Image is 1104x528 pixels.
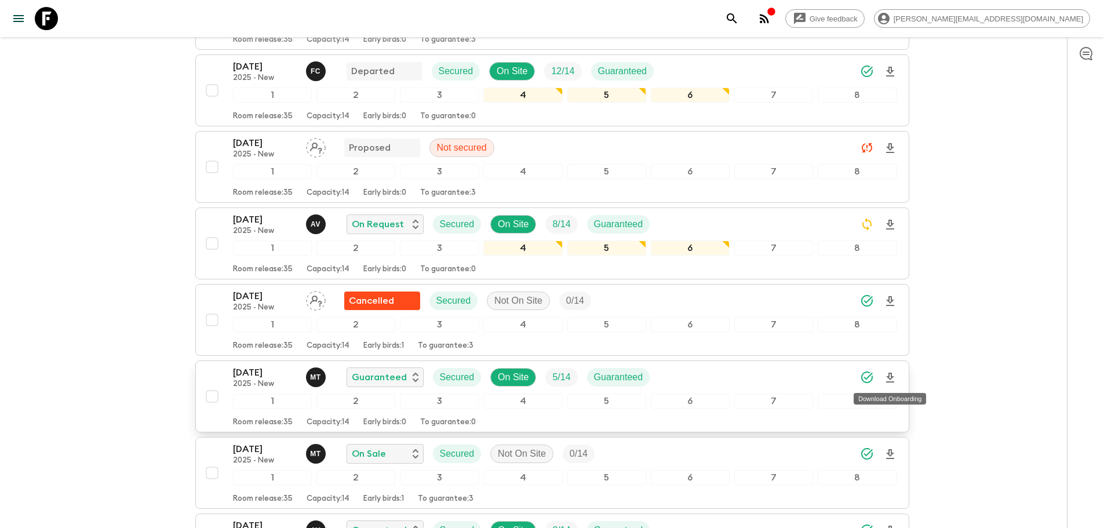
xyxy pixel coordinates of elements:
[883,371,897,385] svg: Download Onboarding
[400,88,479,103] div: 3
[306,367,328,387] button: MT
[316,470,395,485] div: 2
[363,112,406,121] p: Early birds: 0
[437,141,487,155] p: Not secured
[483,164,562,179] div: 4
[420,418,476,427] p: To guarantee: 0
[233,366,297,380] p: [DATE]
[195,361,909,432] button: [DATE]2025 - NewMatheus TenorioGuaranteedSecuredOn SiteTrip FillGuaranteed12345678Room release:35...
[734,164,813,179] div: 7
[306,141,326,151] span: Assign pack leader
[233,150,297,159] p: 2025 - New
[7,7,30,30] button: menu
[400,164,479,179] div: 3
[316,164,395,179] div: 2
[400,394,479,409] div: 3
[883,65,897,79] svg: Download Onboarding
[818,317,897,332] div: 8
[233,164,312,179] div: 1
[307,112,349,121] p: Capacity: 14
[860,294,874,308] svg: Synced Successfully
[233,470,312,485] div: 1
[420,265,476,274] p: To guarantee: 0
[316,88,395,103] div: 2
[734,241,813,256] div: 7
[420,35,476,45] p: To guarantee: 3
[233,60,297,74] p: [DATE]
[310,449,321,458] p: M T
[490,215,536,234] div: On Site
[195,207,909,279] button: [DATE]2025 - NewAndre Van BergOn RequestSecuredOn SiteTrip FillGuaranteed12345678Room release:35C...
[306,218,328,227] span: Andre Van Berg
[195,54,909,126] button: [DATE]2025 - NewFelipe CavalcantiDepartedSecuredOn SiteTrip FillGuaranteed12345678Room release:35...
[233,394,312,409] div: 1
[567,470,646,485] div: 5
[429,139,494,157] div: Not secured
[233,136,297,150] p: [DATE]
[883,447,897,461] svg: Download Onboarding
[195,131,909,203] button: [DATE]2025 - NewAssign pack leaderProposedNot secured12345678Room release:35Capacity:14Early bird...
[440,447,475,461] p: Secured
[363,494,404,504] p: Early birds: 1
[483,88,562,103] div: 4
[233,213,297,227] p: [DATE]
[734,88,813,103] div: 7
[860,64,874,78] svg: Synced Successfully
[594,217,643,231] p: Guaranteed
[487,292,550,310] div: Not On Site
[490,445,553,463] div: Not On Site
[352,447,386,461] p: On Sale
[498,217,529,231] p: On Site
[874,9,1090,28] div: [PERSON_NAME][EMAIL_ADDRESS][DOMAIN_NAME]
[433,215,482,234] div: Secured
[233,74,297,83] p: 2025 - New
[489,62,535,81] div: On Site
[433,368,482,387] div: Secured
[497,64,527,78] p: On Site
[307,418,349,427] p: Capacity: 14
[545,368,577,387] div: Trip Fill
[651,241,730,256] div: 6
[363,341,404,351] p: Early birds: 1
[233,227,297,236] p: 2025 - New
[316,241,395,256] div: 2
[352,370,407,384] p: Guaranteed
[306,65,328,74] span: Felipe Cavalcanti
[233,241,312,256] div: 1
[567,164,646,179] div: 5
[311,220,320,229] p: A V
[552,217,570,231] p: 8 / 14
[344,292,420,310] div: Flash Pack cancellation
[307,35,349,45] p: Capacity: 14
[307,265,349,274] p: Capacity: 14
[352,217,404,231] p: On Request
[567,241,646,256] div: 5
[883,141,897,155] svg: Download Onboarding
[559,292,591,310] div: Trip Fill
[734,470,813,485] div: 7
[440,370,475,384] p: Secured
[363,188,406,198] p: Early birds: 0
[883,294,897,308] svg: Download Onboarding
[818,394,897,409] div: 8
[400,317,479,332] div: 3
[567,88,646,103] div: 5
[803,14,864,23] span: Give feedback
[734,317,813,332] div: 7
[233,317,312,332] div: 1
[436,294,471,308] p: Secured
[818,241,897,256] div: 8
[233,265,293,274] p: Room release: 35
[351,64,395,78] p: Departed
[307,188,349,198] p: Capacity: 14
[567,317,646,332] div: 5
[651,88,730,103] div: 6
[440,217,475,231] p: Secured
[494,294,542,308] p: Not On Site
[233,303,297,312] p: 2025 - New
[883,218,897,232] svg: Download Onboarding
[316,317,395,332] div: 2
[818,164,897,179] div: 8
[233,341,293,351] p: Room release: 35
[233,494,293,504] p: Room release: 35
